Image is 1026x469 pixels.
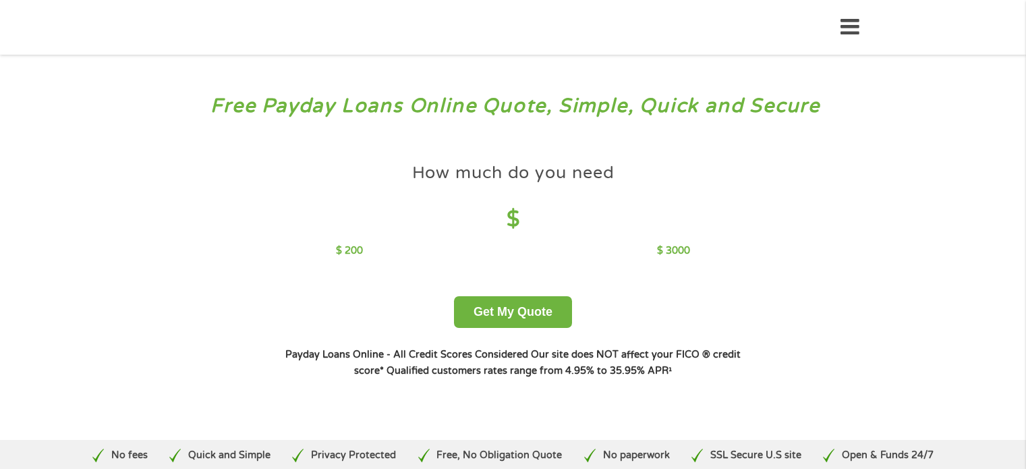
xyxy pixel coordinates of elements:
p: Free, No Obligation Quote [436,448,562,463]
p: SSL Secure U.S site [710,448,801,463]
strong: Qualified customers rates range from 4.95% to 35.95% APR¹ [387,365,672,377]
strong: Our site does NOT affect your FICO ® credit score* [354,349,741,377]
h4: $ [336,206,690,233]
p: $ 3000 [657,244,690,258]
p: No paperwork [603,448,670,463]
p: $ 200 [336,244,363,258]
h3: Free Payday Loans Online Quote, Simple, Quick and Secure [39,94,988,119]
p: Quick and Simple [188,448,270,463]
p: Open & Funds 24/7 [842,448,934,463]
p: No fees [111,448,148,463]
h4: How much do you need [412,162,615,184]
button: Get My Quote [454,296,572,328]
p: Privacy Protected [311,448,396,463]
strong: Payday Loans Online - All Credit Scores Considered [285,349,528,360]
